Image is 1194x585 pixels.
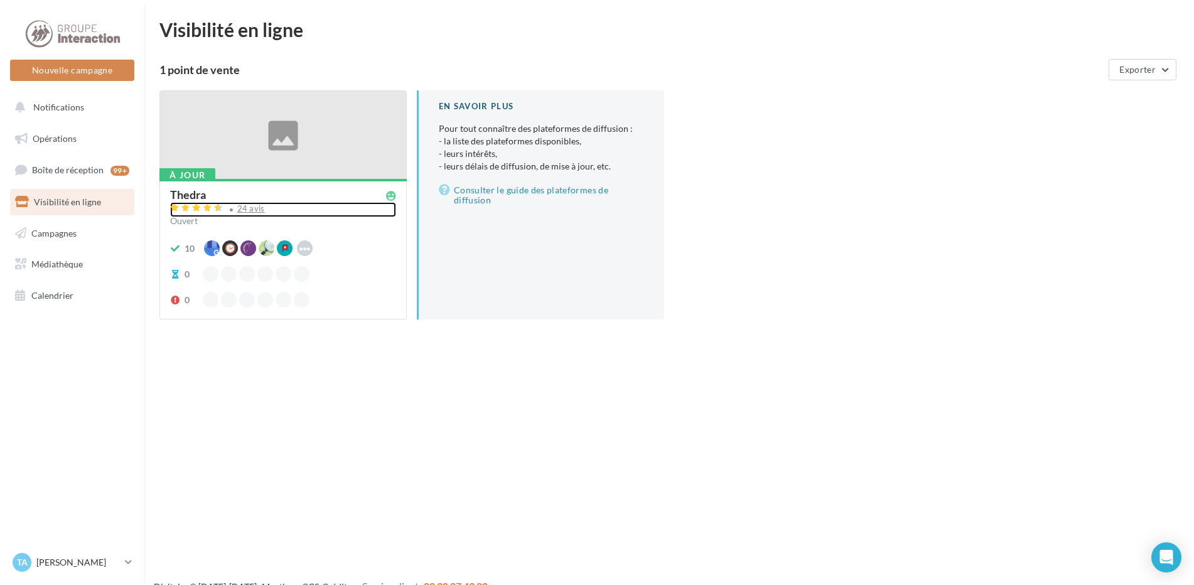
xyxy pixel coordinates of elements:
span: Exporter [1119,64,1156,75]
div: 0 [185,268,190,281]
div: En savoir plus [439,100,644,112]
a: Boîte de réception99+ [8,156,137,183]
div: Visibilité en ligne [159,20,1179,39]
span: Médiathèque [31,259,83,269]
a: 24 avis [170,202,396,217]
div: 0 [185,294,190,306]
li: - la liste des plateformes disponibles, [439,135,644,148]
button: Nouvelle campagne [10,60,134,81]
a: Calendrier [8,282,137,309]
button: Exporter [1109,59,1176,80]
li: - leurs intérêts, [439,148,644,160]
span: Ouvert [170,215,198,226]
div: 10 [185,242,195,255]
div: 1 point de vente [159,64,1104,75]
div: Open Intercom Messenger [1151,542,1181,572]
span: Opérations [33,133,77,144]
a: Campagnes [8,220,137,247]
p: [PERSON_NAME] [36,556,120,569]
div: À jour [159,168,215,182]
a: TA [PERSON_NAME] [10,550,134,574]
button: Notifications [8,94,132,121]
li: - leurs délais de diffusion, de mise à jour, etc. [439,160,644,173]
div: 24 avis [237,205,265,213]
span: Campagnes [31,227,77,238]
a: Visibilité en ligne [8,189,137,215]
span: TA [17,556,28,569]
a: Consulter le guide des plateformes de diffusion [439,183,644,208]
a: Opérations [8,126,137,152]
span: Calendrier [31,290,73,301]
div: 99+ [110,166,129,176]
span: Notifications [33,102,84,112]
div: Thedra [170,189,206,200]
p: Pour tout connaître des plateformes de diffusion : [439,122,644,173]
span: Visibilité en ligne [34,196,101,207]
a: Médiathèque [8,251,137,277]
span: Boîte de réception [32,164,104,175]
